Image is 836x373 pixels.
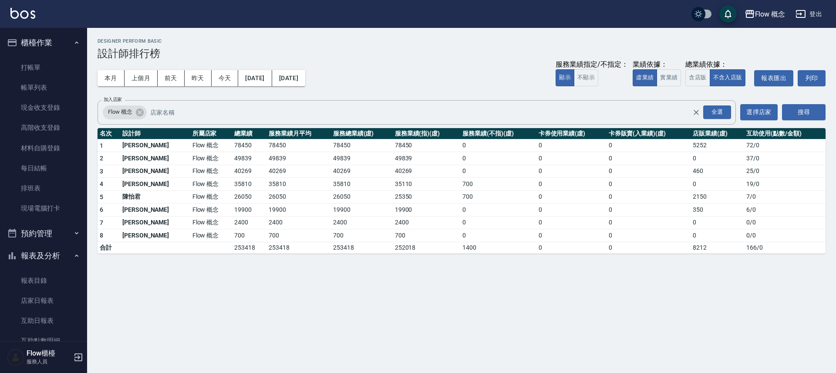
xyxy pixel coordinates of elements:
th: 服務業績月平均 [266,128,330,139]
td: 0 [460,139,536,152]
th: 設計師 [120,128,190,139]
span: Flow 概念 [103,108,138,116]
td: 19900 [393,203,460,217]
span: 2 [100,155,103,162]
td: 253418 [232,242,266,253]
td: 0 [607,178,691,191]
div: Flow 概念 [755,9,785,20]
td: 0 [536,152,607,165]
input: 店家名稱 [148,105,708,120]
td: 49839 [266,152,330,165]
td: 700 [460,190,536,203]
td: [PERSON_NAME] [120,203,190,217]
td: 35810 [266,178,330,191]
button: Flow 概念 [741,5,789,23]
td: Flow 概念 [190,165,233,178]
th: 服務業績(指)(虛) [393,128,460,139]
button: 登出 [792,6,826,22]
td: 0 [460,152,536,165]
td: 0 [460,165,536,178]
div: 業績依據： [633,60,681,69]
th: 卡券販賣(入業績)(虛) [607,128,691,139]
td: 0 [536,203,607,217]
td: 0 [536,190,607,203]
td: 0 [607,152,691,165]
td: 陳怡君 [120,190,190,203]
button: 顯示 [556,69,574,86]
td: 19 / 0 [744,178,826,191]
label: 加入店家 [104,96,122,103]
td: 700 [460,178,536,191]
td: 7 / 0 [744,190,826,203]
td: 252018 [393,242,460,253]
td: Flow 概念 [190,178,233,191]
button: save [719,5,737,23]
td: 0 / 0 [744,229,826,242]
td: 0 [607,165,691,178]
button: 今天 [212,70,239,86]
td: Flow 概念 [190,139,233,152]
td: Flow 概念 [190,229,233,242]
td: 19900 [331,203,393,217]
td: 49839 [331,152,393,165]
button: 前天 [158,70,185,86]
td: 2150 [691,190,744,203]
button: 報表匯出 [754,70,793,86]
button: 不含入店販 [710,69,746,86]
td: 49839 [393,152,460,165]
div: 全選 [703,105,731,119]
table: a dense table [98,128,826,254]
button: Clear [690,106,702,119]
td: 37 / 0 [744,152,826,165]
td: 253418 [266,242,330,253]
span: 4 [100,180,103,187]
span: 8 [100,232,103,239]
td: [PERSON_NAME] [120,139,190,152]
td: 253418 [331,242,393,253]
td: 166 / 0 [744,242,826,253]
td: Flow 概念 [190,152,233,165]
a: 互助日報表 [3,311,84,331]
th: 互助使用(點數/金額) [744,128,826,139]
button: [DATE] [238,70,272,86]
th: 卡券使用業績(虛) [536,128,607,139]
span: 7 [100,219,103,226]
td: 25350 [393,190,460,203]
h5: Flow櫃檯 [27,349,71,358]
td: 2400 [331,216,393,229]
td: 5252 [691,139,744,152]
td: 0 [607,216,691,229]
td: [PERSON_NAME] [120,216,190,229]
h2: Designer Perform Basic [98,38,826,44]
span: 1 [100,142,103,149]
button: Open [701,104,733,121]
button: 上個月 [125,70,158,86]
th: 店販業績(虛) [691,128,744,139]
td: 78450 [331,139,393,152]
td: 26050 [331,190,393,203]
td: 0 [460,203,536,217]
a: 打帳單 [3,58,84,78]
td: 78450 [232,139,266,152]
p: 服務人員 [27,358,71,366]
td: 0 [691,216,744,229]
td: 700 [266,229,330,242]
td: 0 [691,178,744,191]
td: 0 [607,203,691,217]
td: 2400 [232,216,266,229]
div: 服務業績指定/不指定： [556,60,628,69]
div: 總業績依據： [685,60,750,69]
td: 40269 [331,165,393,178]
td: 35810 [331,178,393,191]
td: 78450 [393,139,460,152]
td: 0 [536,229,607,242]
a: 排班表 [3,178,84,198]
th: 服務總業績(虛) [331,128,393,139]
th: 所屬店家 [190,128,233,139]
a: 店家日報表 [3,291,84,311]
td: 0 [536,242,607,253]
td: 0 [460,216,536,229]
td: 0 [536,139,607,152]
h3: 設計師排行榜 [98,47,826,60]
td: 0 [691,152,744,165]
